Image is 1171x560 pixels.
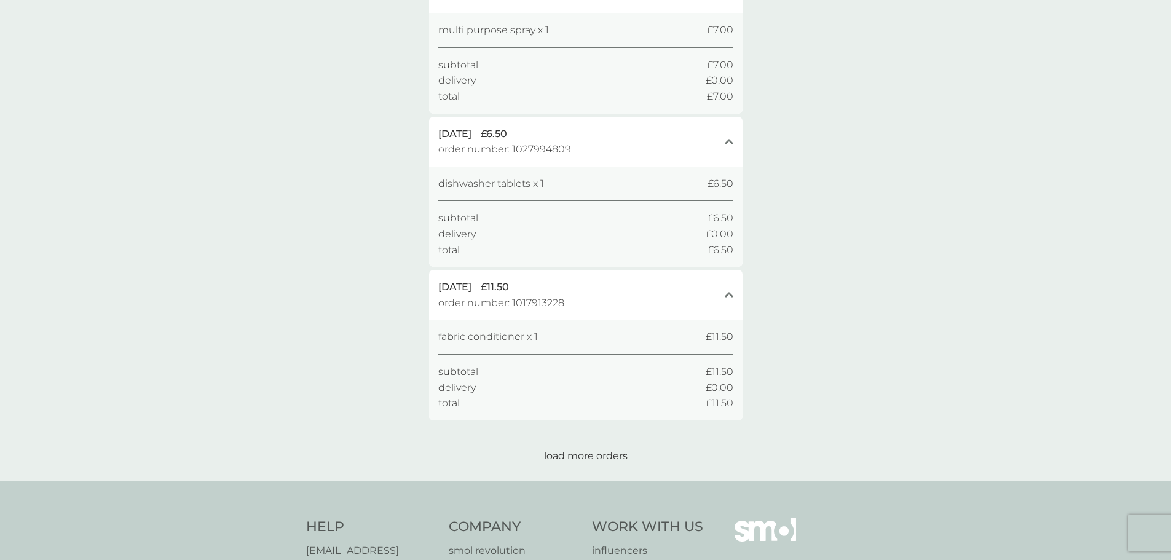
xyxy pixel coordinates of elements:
span: order number: 1027994809 [438,141,571,157]
span: £6.50 [708,176,733,192]
span: delivery [438,380,476,396]
span: dishwasher tablets x 1 [438,176,544,192]
h4: Company [449,518,580,537]
span: £0.00 [706,226,733,242]
span: [DATE] [438,126,471,142]
a: smol revolution [449,543,580,559]
span: total [438,242,460,258]
span: total [438,89,460,105]
button: load more orders [494,448,678,464]
span: £0.00 [706,73,733,89]
span: load more orders [544,450,628,462]
span: £6.50 [708,242,733,258]
span: subtotal [438,57,478,73]
span: £7.00 [707,22,733,38]
span: £11.50 [706,364,733,380]
span: delivery [438,226,476,242]
span: £6.50 [708,210,733,226]
span: delivery [438,73,476,89]
span: £7.00 [707,57,733,73]
span: subtotal [438,364,478,380]
span: £7.00 [707,89,733,105]
span: £11.50 [706,395,733,411]
span: [DATE] [438,279,471,295]
h4: Help [306,518,437,537]
img: smol [735,518,796,559]
span: £6.50 [481,126,507,142]
span: £11.50 [706,329,733,345]
span: £0.00 [706,380,733,396]
span: order number: 1017913228 [438,295,564,311]
h4: Work With Us [592,518,703,537]
a: influencers [592,543,703,559]
span: multi purpose spray x 1 [438,22,549,38]
span: £11.50 [481,279,509,295]
span: total [438,395,460,411]
span: subtotal [438,210,478,226]
span: fabric conditioner x 1 [438,329,538,345]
